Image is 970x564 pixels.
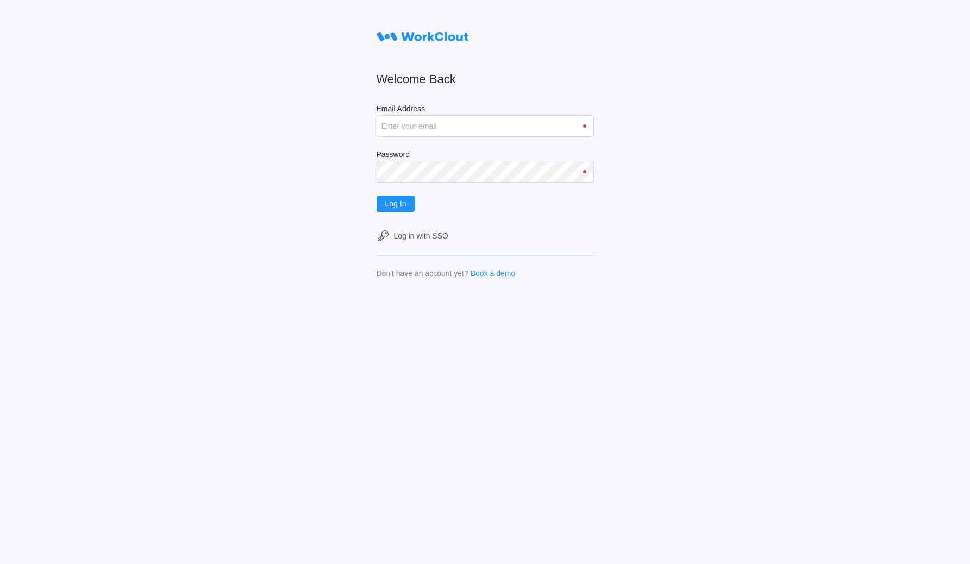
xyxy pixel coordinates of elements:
a: Book a demo [471,269,516,278]
div: Log in with SSO [394,231,448,240]
span: Log In [385,200,406,208]
div: Don't have an account yet? [377,269,468,278]
label: Email Address [377,104,594,115]
button: Log In [377,196,415,212]
h2: Welcome Back [377,72,594,87]
label: Password [377,150,594,161]
input: Enter your email [377,115,594,137]
a: Log in with SSO [377,229,594,242]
